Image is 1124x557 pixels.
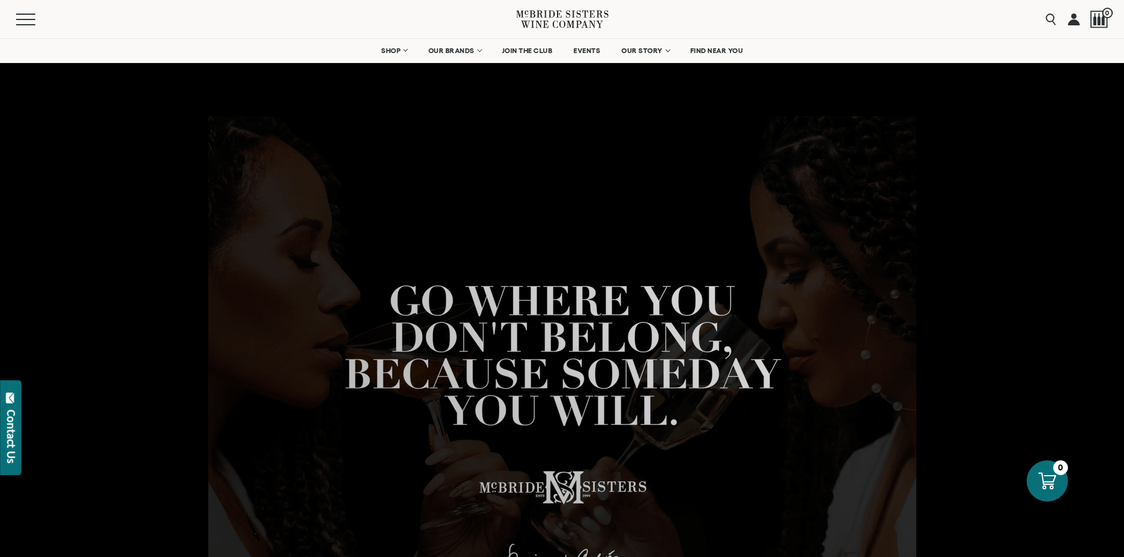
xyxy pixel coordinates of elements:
span: OUR BRANDS [428,47,474,55]
span: OUR STORY [621,47,663,55]
span: FIND NEAR YOU [690,47,743,55]
span: 0 [1102,8,1113,18]
a: OUR STORY [614,39,677,62]
a: FIND NEAR YOU [683,39,751,62]
span: JOIN THE CLUB [502,47,553,55]
a: OUR BRANDS [421,39,489,62]
a: EVENTS [566,39,608,62]
span: SHOP [381,47,401,55]
span: EVENTS [574,47,600,55]
a: JOIN THE CLUB [494,39,561,62]
div: 0 [1053,460,1068,475]
a: SHOP [373,39,415,62]
div: Contact Us [5,410,17,463]
button: Mobile Menu Trigger [16,14,58,25]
